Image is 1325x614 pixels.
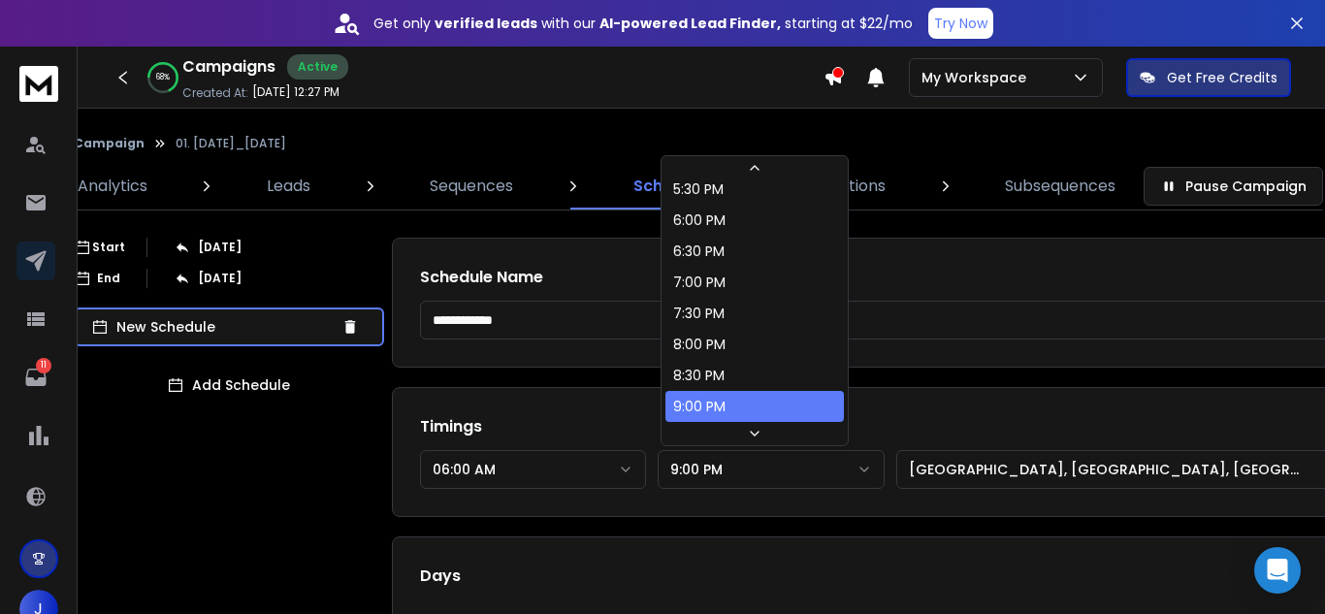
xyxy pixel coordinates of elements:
div: 8:30 PM [673,366,725,385]
h1: Campaigns [182,55,275,79]
p: [DATE] [198,240,242,255]
p: Sequences [430,175,513,198]
button: Campaign [74,136,145,151]
button: Pause Campaign [1144,167,1323,206]
p: Options [825,175,886,198]
p: Get only with our starting at $22/mo [373,14,913,33]
strong: verified leads [435,14,537,33]
p: New Schedule [116,317,334,337]
button: 9:00 PM [658,450,885,489]
p: Start [92,240,125,255]
div: 7:00 PM [673,273,726,292]
p: Schedule [633,175,706,198]
p: Try Now [934,14,987,33]
p: Analytics [78,175,147,198]
p: My Workspace [921,68,1034,87]
div: 7:30 PM [673,304,725,323]
p: Subsequences [1005,175,1115,198]
p: Leads [267,175,310,198]
p: [GEOGRAPHIC_DATA], [GEOGRAPHIC_DATA], [GEOGRAPHIC_DATA], [GEOGRAPHIC_DATA] (UTC+5:30) [909,460,1315,479]
button: 06:00 AM [420,450,647,489]
div: 5:30 PM [673,179,724,199]
strong: AI-powered Lead Finder, [599,14,781,33]
p: Get Free Credits [1167,68,1277,87]
div: 6:30 PM [673,242,725,261]
p: [DATE] 12:27 PM [252,84,339,100]
div: Open Intercom Messenger [1254,547,1301,594]
div: 6:00 PM [673,210,726,230]
div: Active [287,54,348,80]
button: Add Schedule [74,366,384,404]
img: logo [19,66,58,102]
p: 68 % [156,72,170,83]
p: 11 [36,358,51,373]
p: 01. [DATE]_[DATE] [176,136,286,151]
p: Created At: [182,85,248,101]
div: 9:00 PM [673,397,726,416]
p: [DATE] [198,271,242,286]
p: End [97,271,120,286]
div: 8:00 PM [673,335,726,354]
